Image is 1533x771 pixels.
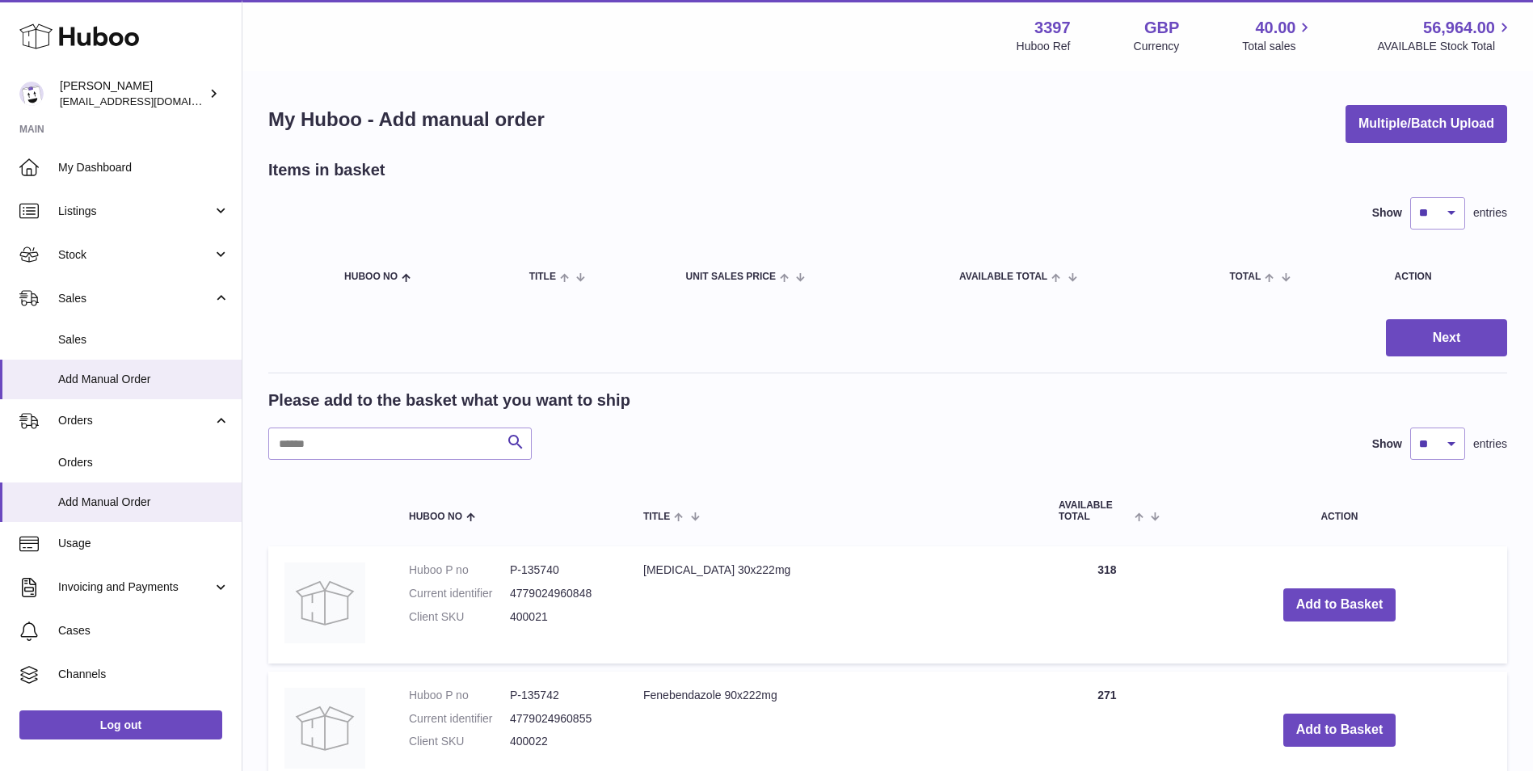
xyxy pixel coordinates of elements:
[1377,17,1514,54] a: 56,964.00 AVAILABLE Stock Total
[58,536,230,551] span: Usage
[409,688,510,703] dt: Huboo P no
[409,512,462,522] span: Huboo no
[1134,39,1180,54] div: Currency
[1242,17,1314,54] a: 40.00 Total sales
[1059,500,1131,521] span: AVAILABLE Total
[1423,17,1495,39] span: 56,964.00
[1283,714,1396,747] button: Add to Basket
[1229,272,1261,282] span: Total
[19,82,44,106] img: sales@canchema.com
[1372,436,1402,452] label: Show
[643,512,670,522] span: Title
[58,579,213,595] span: Invoicing and Payments
[409,586,510,601] dt: Current identifier
[1473,205,1507,221] span: entries
[1372,205,1402,221] label: Show
[58,332,230,348] span: Sales
[268,159,385,181] h2: Items in basket
[1144,17,1179,39] strong: GBP
[1172,484,1507,537] th: Action
[1042,546,1172,664] td: 318
[58,413,213,428] span: Orders
[1386,319,1507,357] button: Next
[58,204,213,219] span: Listings
[1255,17,1295,39] span: 40.00
[409,562,510,578] dt: Huboo P no
[1017,39,1071,54] div: Huboo Ref
[627,546,1042,664] td: [MEDICAL_DATA] 30x222mg
[510,586,611,601] dd: 4779024960848
[409,734,510,749] dt: Client SKU
[58,667,230,682] span: Channels
[409,609,510,625] dt: Client SKU
[686,272,776,282] span: Unit Sales Price
[510,609,611,625] dd: 400021
[268,390,630,411] h2: Please add to the basket what you want to ship
[60,95,238,107] span: [EMAIL_ADDRESS][DOMAIN_NAME]
[58,495,230,510] span: Add Manual Order
[1377,39,1514,54] span: AVAILABLE Stock Total
[344,272,398,282] span: Huboo no
[284,562,365,643] img: Fenbendazole 30x222mg
[529,272,556,282] span: Title
[1242,39,1314,54] span: Total sales
[58,247,213,263] span: Stock
[19,710,222,739] a: Log out
[60,78,205,109] div: [PERSON_NAME]
[1034,17,1071,39] strong: 3397
[268,107,545,133] h1: My Huboo - Add manual order
[510,688,611,703] dd: P-135742
[1346,105,1507,143] button: Multiple/Batch Upload
[409,711,510,727] dt: Current identifier
[58,623,230,638] span: Cases
[959,272,1047,282] span: AVAILABLE Total
[58,455,230,470] span: Orders
[1473,436,1507,452] span: entries
[510,711,611,727] dd: 4779024960855
[58,291,213,306] span: Sales
[510,562,611,578] dd: P-135740
[1395,272,1491,282] div: Action
[284,688,365,769] img: Fenebendazole 90x222mg
[510,734,611,749] dd: 400022
[58,160,230,175] span: My Dashboard
[1283,588,1396,621] button: Add to Basket
[58,372,230,387] span: Add Manual Order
